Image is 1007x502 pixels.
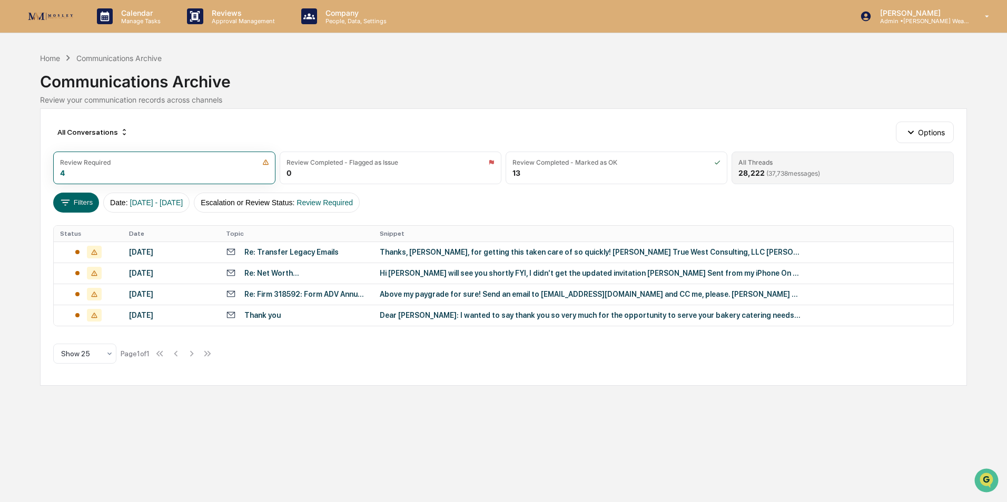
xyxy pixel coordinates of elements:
[738,158,773,166] div: All Threads
[103,193,190,213] button: Date:[DATE] - [DATE]
[766,169,820,177] span: ( 37,738 messages)
[380,248,801,256] div: Thanks, [PERSON_NAME], for getting this taken care of so quickly! [PERSON_NAME] True West Consult...
[380,290,801,298] div: Above my paygrade for sure! Send an email to [EMAIL_ADDRESS][DOMAIN_NAME] and CC me, please. [PER...
[872,17,970,25] p: Admin • [PERSON_NAME] Wealth
[11,134,19,142] div: 🖐️
[11,81,29,99] img: 1746055101610-c473b297-6a78-478c-a979-82029cc54cd1
[488,159,495,166] img: icon
[973,467,1002,496] iframe: Open customer support
[297,198,353,207] span: Review Required
[129,311,213,319] div: [DATE]
[129,248,213,256] div: [DATE]
[203,17,280,25] p: Approval Management
[123,226,220,242] th: Date
[738,168,820,177] div: 28,222
[179,84,192,96] button: Start new chat
[714,159,720,166] img: icon
[113,8,166,17] p: Calendar
[262,159,269,166] img: icon
[40,64,966,91] div: Communications Archive
[105,178,127,186] span: Pylon
[40,95,966,104] div: Review your communication records across channels
[380,269,801,277] div: Hi [PERSON_NAME] will see you shortly FYI, I didn’t get the updated invitation [PERSON_NAME] Sent...
[220,226,373,242] th: Topic
[244,290,367,298] div: Re: Firm 318592: Form ADV Annual Updating Amendment Required
[512,158,617,166] div: Review Completed - Marked as OK
[129,269,213,277] div: [DATE]
[373,226,953,242] th: Snippet
[317,17,392,25] p: People, Data, Settings
[76,134,85,142] div: 🗄️
[54,226,122,242] th: Status
[512,168,520,177] div: 13
[244,311,281,319] div: Thank you
[380,311,801,319] div: Dear [PERSON_NAME]: I wanted to say thank you so very much for the opportunity to serve your bake...
[287,158,398,166] div: Review Completed - Flagged as Issue
[129,290,213,298] div: [DATE]
[74,178,127,186] a: Powered byPylon
[60,158,111,166] div: Review Required
[53,124,133,140] div: All Conversations
[244,269,299,277] div: Re: Net Worth...
[896,122,953,143] button: Options
[6,128,72,147] a: 🖐️Preclearance
[21,133,68,143] span: Preclearance
[40,54,60,63] div: Home
[317,8,392,17] p: Company
[872,8,970,17] p: [PERSON_NAME]
[244,248,339,256] div: Re: Transfer Legacy Emails
[87,133,131,143] span: Attestations
[21,153,66,163] span: Data Lookup
[72,128,135,147] a: 🗄️Attestations
[194,193,360,213] button: Escalation or Review Status:Review Required
[76,54,162,63] div: Communications Archive
[287,168,291,177] div: 0
[121,349,150,358] div: Page 1 of 1
[60,168,65,177] div: 4
[36,81,173,91] div: Start new chat
[53,193,99,213] button: Filters
[6,148,71,167] a: 🔎Data Lookup
[113,17,166,25] p: Manage Tasks
[130,198,183,207] span: [DATE] - [DATE]
[11,22,192,39] p: How can we help?
[25,9,76,23] img: logo
[203,8,280,17] p: Reviews
[36,91,133,99] div: We're available if you need us!
[11,154,19,162] div: 🔎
